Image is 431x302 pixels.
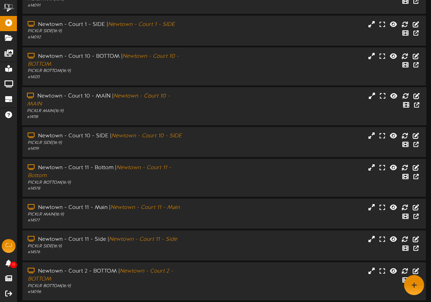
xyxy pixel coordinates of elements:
[28,132,185,140] div: Newtown - Court 10 - SIDE |
[27,93,170,107] i: Newtown - Court 10 - MAIN
[28,74,185,80] div: # 14120
[110,204,180,211] i: Newtown - Court 11 - Main
[28,249,185,255] div: # 14576
[28,244,185,249] div: PICKLR SIDE ( 16:9 )
[28,218,185,223] div: # 14577
[28,267,185,283] div: Newtown - Court 2 - BOTTOM |
[28,268,173,282] i: Newtown - Court 2 - BOTTOM
[28,180,185,186] div: PICKLR BOTTOM ( 16:9 )
[28,21,185,29] div: Newtown - Court 1 - SIDE |
[28,236,185,244] div: Newtown - Court 11 - Side |
[28,212,185,218] div: PICKLR MAIN ( 16:9 )
[28,165,171,179] i: Newtown - Court 11 - Bottom
[28,146,185,152] div: # 14119
[28,28,185,34] div: PICKLR SIDE ( 16:9 )
[27,114,185,120] div: # 14118
[28,204,185,212] div: Newtown - Court 11 - Main |
[28,289,185,295] div: # 14096
[10,262,17,268] span: 11
[111,133,182,139] i: Newtown - Court 10 - SIDE
[28,164,185,180] div: Newtown - Court 11 - Bottom |
[28,3,185,9] div: # 14091
[28,35,185,40] div: # 14092
[108,21,175,28] i: Newtown - Court 1 - SIDE
[27,92,185,108] div: Newtown - Court 10 - MAIN |
[28,186,185,192] div: # 14578
[109,236,177,242] i: Newtown - Court 11 - Side
[28,68,185,74] div: PICKLR BOTTOM ( 16:9 )
[28,53,185,68] div: Newtown - Court 10 - BOTTOM |
[28,53,179,67] i: Newtown - Court 10 - BOTTOM
[28,140,185,146] div: PICKLR SIDE ( 16:9 )
[2,239,16,253] div: CJ
[28,283,185,289] div: PICKLR BOTTOM ( 16:9 )
[27,108,185,114] div: PICKLR MAIN ( 16:9 )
